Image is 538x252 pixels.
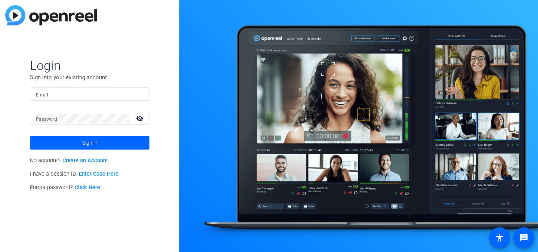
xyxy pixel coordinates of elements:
[30,58,149,73] span: Login
[495,233,504,242] mat-icon: accessibility
[5,5,97,25] img: blue-gradient.svg
[30,171,118,177] span: I have a Session ID.
[75,184,100,191] a: Click Here
[30,157,108,164] span: No account?
[132,113,149,124] mat-icon: visibility_off
[36,90,143,99] input: Enter Email Address
[30,136,149,150] button: Sign in
[62,157,108,164] a: Create an Account
[82,133,98,152] span: Sign in
[79,171,118,177] a: Enter Code Here
[30,73,149,82] p: Sign into your existing account.
[519,233,528,242] mat-icon: message
[36,117,57,122] mat-label: Password
[30,184,100,191] span: Forgot password?
[36,92,48,98] mat-label: Email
